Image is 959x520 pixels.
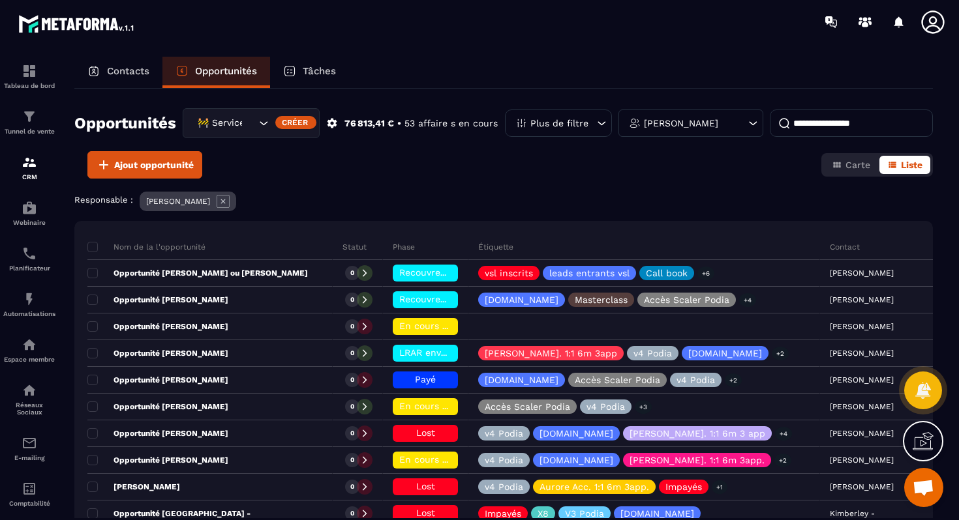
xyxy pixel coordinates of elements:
p: +2 [725,373,742,387]
p: +2 [774,454,791,467]
p: Plus de filtre [530,119,588,128]
p: 0 [350,268,354,278]
p: v4 Podia [485,429,523,438]
p: 0 [350,322,354,331]
p: Responsable : [74,195,133,205]
p: Accès Scaler Podia [485,402,570,411]
img: accountant [22,481,37,497]
p: Impayés [485,509,521,518]
p: [DOMAIN_NAME] [688,349,762,358]
img: formation [22,63,37,79]
p: Opportunité [PERSON_NAME] ou [PERSON_NAME] [87,268,308,278]
p: E-mailing [3,454,55,461]
img: logo [18,12,136,35]
span: Lost [416,481,435,491]
a: schedulerschedulerPlanificateur [3,236,55,282]
p: Phase [393,242,415,252]
p: Accès Scaler Podia [644,295,729,304]
a: Ouvrir le chat [904,468,943,507]
h2: Opportunités [74,110,176,136]
p: Étiquette [478,242,513,252]
p: +1 [712,480,727,494]
span: Carte [845,160,870,170]
button: Carte [824,156,878,174]
a: Tâches [270,57,349,88]
p: Contact [830,242,860,252]
p: Accès Scaler Podia [575,375,660,384]
a: automationsautomationsEspace membre [3,327,55,373]
p: 0 [350,509,354,518]
p: 0 [350,455,354,465]
a: formationformationTableau de bord [3,53,55,99]
p: Comptabilité [3,500,55,507]
button: Ajout opportunité [87,151,202,179]
p: +4 [739,293,756,307]
p: [PERSON_NAME]. 1:1 6m 3app [485,349,617,358]
p: v4 Podia [633,349,672,358]
p: vsl inscrits [485,268,533,278]
p: X8 [538,509,549,518]
p: 0 [350,349,354,358]
p: Nom de la l'opportunité [87,242,205,252]
p: Réseaux Sociaux [3,401,55,416]
p: [DOMAIN_NAME] [620,509,694,518]
p: Contacts [107,65,149,77]
p: [PERSON_NAME]. 1:1 6m 3 app [630,429,765,438]
p: Opportunité [PERSON_NAME] [87,375,228,385]
p: V3 Podia [565,509,604,518]
span: Liste [901,160,922,170]
span: Payé [415,374,436,384]
div: Search for option [183,108,320,138]
span: Recouvrement [399,294,464,304]
img: formation [22,109,37,124]
div: Créer [275,116,316,129]
a: Opportunités [162,57,270,88]
p: v4 Podia [677,375,715,384]
p: [DOMAIN_NAME] [540,455,613,465]
p: +4 [775,427,792,441]
p: [PERSON_NAME] [644,119,718,128]
span: Ajout opportunité [114,158,194,171]
p: Statut [342,242,367,252]
p: Automatisations [3,310,55,317]
a: social-networksocial-networkRéseaux Sociaux [3,373,55,426]
p: Opportunité [PERSON_NAME] [87,295,228,305]
img: automations [22,200,37,216]
span: En cours de régularisation [399,454,518,465]
p: v4 Podia [586,402,625,411]
span: 🚧 Service Client [194,116,243,130]
p: leads entrants vsl [549,268,630,278]
p: 0 [350,295,354,304]
span: Lost [416,427,435,438]
p: Opportunités [195,65,257,77]
p: Planificateur [3,265,55,272]
p: • [397,117,401,130]
span: Recouvrement [399,267,464,278]
p: 0 [350,429,354,438]
p: [PERSON_NAME]. 1:1 6m 3app. [630,455,765,465]
a: emailemailE-mailing [3,426,55,471]
a: formationformationTunnel de vente [3,99,55,145]
img: automations [22,291,37,307]
p: Masterclass [575,295,628,304]
a: formationformationCRM [3,145,55,190]
img: automations [22,337,37,353]
p: 0 [350,482,354,491]
p: Call book [646,268,688,278]
p: Aurore Acc. 1:1 6m 3app. [540,482,649,491]
a: accountantaccountantComptabilité [3,471,55,517]
p: v4 Podia [485,482,523,491]
p: Opportunité [GEOGRAPHIC_DATA] - [87,508,251,519]
p: [DOMAIN_NAME] [485,295,558,304]
span: Lost [416,508,435,518]
p: Opportunité [PERSON_NAME] [87,428,228,439]
span: En cours de régularisation [399,321,518,331]
p: CRM [3,173,55,181]
p: Espace membre [3,356,55,363]
p: Opportunité [PERSON_NAME] [87,321,228,332]
p: [DOMAIN_NAME] [485,375,558,384]
p: [DOMAIN_NAME] [540,429,613,438]
p: [PERSON_NAME] [146,197,210,206]
p: 76 813,41 € [344,117,394,130]
p: Opportunité [PERSON_NAME] [87,348,228,358]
